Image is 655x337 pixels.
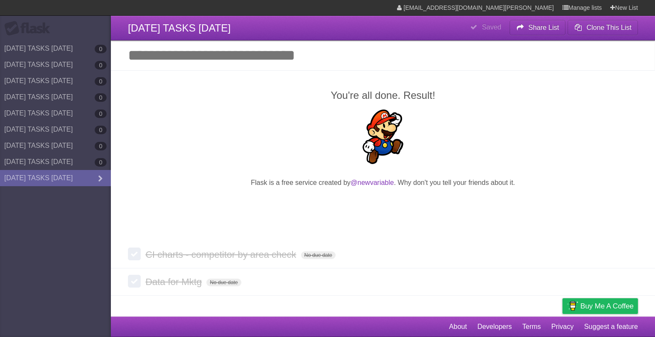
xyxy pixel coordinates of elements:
[351,179,394,186] a: @newvariable
[128,178,638,188] p: Flask is a free service created by . Why don't you tell your friends about it.
[510,20,566,35] button: Share List
[128,88,638,103] h2: You're all done. Result!
[562,298,638,314] a: Buy me a coffee
[95,45,107,53] b: 0
[95,77,107,86] b: 0
[482,23,501,31] b: Saved
[4,21,55,36] div: Flask
[356,109,410,164] img: Super Mario
[584,319,638,335] a: Suggest a feature
[145,249,298,260] span: CI charts - competitor by area check
[145,277,204,287] span: Data for Mktg
[551,319,574,335] a: Privacy
[206,279,241,286] span: No due date
[128,22,231,34] span: [DATE] TASKS [DATE]
[95,61,107,69] b: 0
[95,93,107,102] b: 0
[128,248,141,260] label: Done
[128,275,141,288] label: Done
[301,251,336,259] span: No due date
[95,158,107,167] b: 0
[95,126,107,134] b: 0
[568,20,638,35] button: Clone This List
[586,24,632,31] b: Clone This List
[567,299,578,313] img: Buy me a coffee
[95,142,107,150] b: 0
[95,109,107,118] b: 0
[368,199,398,210] iframe: X Post Button
[477,319,512,335] a: Developers
[580,299,634,314] span: Buy me a coffee
[528,24,559,31] b: Share List
[449,319,467,335] a: About
[522,319,541,335] a: Terms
